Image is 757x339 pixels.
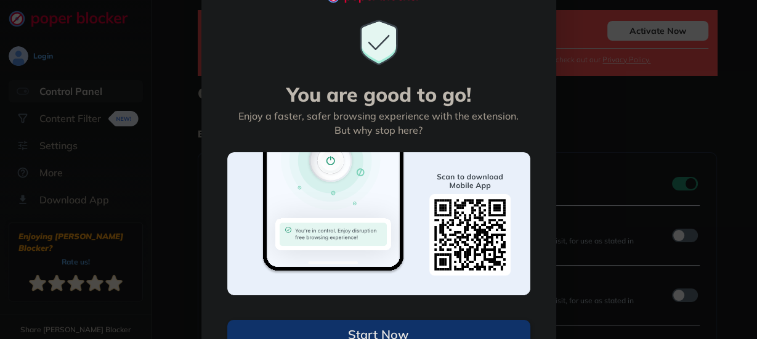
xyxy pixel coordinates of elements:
[354,18,403,67] img: You are good to go icon
[238,109,519,123] div: Enjoy a faster, safer browsing experience with the extension.
[334,123,423,137] div: But why stop here?
[227,152,530,295] img: Scan to download banner
[286,84,471,104] div: You are good to go!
